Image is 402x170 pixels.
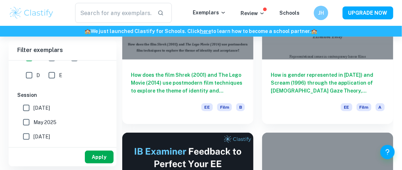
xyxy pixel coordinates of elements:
[36,71,40,79] span: D
[341,103,352,111] span: EE
[1,27,401,35] h6: We just launched Clastify for Schools. Click to learn how to become a school partner.
[376,103,385,111] span: A
[85,28,91,34] span: 🏫
[85,151,114,164] button: Apply
[9,40,117,60] h6: Filter exemplars
[271,71,385,95] h6: How is gender represented in [DATE]) and Scream (1996) through the application of [DEMOGRAPHIC_DA...
[201,103,213,111] span: EE
[200,28,211,34] a: here
[241,9,265,17] p: Review
[75,3,152,23] input: Search for any exemplars...
[357,103,371,111] span: Film
[33,104,50,112] span: [DATE]
[311,28,318,34] span: 🏫
[193,9,226,16] p: Exemplars
[9,6,54,20] img: Clastify logo
[314,6,328,20] button: JH
[33,133,50,141] span: [DATE]
[17,91,108,99] h6: Session
[236,103,245,111] span: B
[33,118,56,126] span: May 2025
[279,10,300,16] a: Schools
[59,71,62,79] span: E
[217,103,232,111] span: Film
[317,9,325,17] h6: JH
[343,6,393,19] button: UPGRADE NOW
[131,71,245,95] h6: How does the film Shrek (2001) and The Lego Movie (2014) use postmodern film techniques to explor...
[380,145,395,159] button: Help and Feedback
